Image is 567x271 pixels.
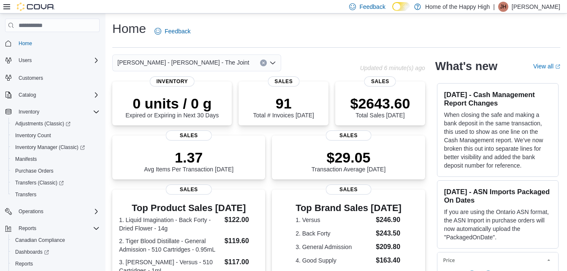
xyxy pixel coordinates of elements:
span: Operations [15,206,100,217]
div: Transaction Average [DATE] [312,149,386,173]
button: Inventory [2,106,103,118]
dd: $117.00 [225,257,259,267]
div: Total Sales [DATE] [350,95,410,119]
span: Manifests [12,154,100,164]
a: Customers [15,73,46,83]
a: Transfers [12,190,40,200]
input: Dark Mode [392,2,410,11]
button: Canadian Compliance [8,234,103,246]
span: Inventory Manager (Classic) [12,142,100,152]
a: Purchase Orders [12,166,57,176]
span: Sales [268,76,299,87]
p: $2643.60 [350,95,410,112]
p: Updated 6 minute(s) ago [360,65,425,71]
span: Transfers [15,191,36,198]
span: [PERSON_NAME] - [PERSON_NAME] - The Joint [117,57,250,68]
span: Reports [15,223,100,233]
span: Feedback [359,3,385,11]
dt: 4. Good Supply [296,256,372,265]
span: Reports [19,225,36,232]
a: Reports [12,259,36,269]
span: Sales [166,130,212,141]
img: Cova [17,3,55,11]
span: Manifests [15,156,37,163]
span: Inventory Manager (Classic) [15,144,85,151]
a: Inventory Count [12,130,54,141]
span: Reports [12,259,100,269]
svg: External link [555,64,560,69]
button: Inventory Count [8,130,103,141]
a: Adjustments (Classic) [8,118,103,130]
a: Dashboards [8,246,103,258]
span: Sales [166,184,212,195]
button: Inventory [15,107,43,117]
span: Purchase Orders [12,166,100,176]
dd: $209.80 [376,242,402,252]
span: Adjustments (Classic) [15,120,71,127]
a: Inventory Manager (Classic) [12,142,88,152]
button: Manifests [8,153,103,165]
button: Reports [15,223,40,233]
button: Reports [2,222,103,234]
button: Operations [15,206,47,217]
div: Total # Invoices [DATE] [253,95,314,119]
span: Sales [364,76,396,87]
span: Reports [15,260,33,267]
p: When closing the safe and making a bank deposit in the same transaction, this used to show as one... [444,111,551,170]
button: Catalog [2,89,103,101]
a: Canadian Compliance [12,235,68,245]
span: Home [19,40,32,47]
dd: $163.40 [376,255,402,266]
a: Inventory Manager (Classic) [8,141,103,153]
button: Customers [2,71,103,84]
span: Inventory [15,107,100,117]
span: Adjustments (Classic) [12,119,100,129]
div: Avg Items Per Transaction [DATE] [144,149,233,173]
h3: Top Product Sales [DATE] [119,203,258,213]
dt: 1. Versus [296,216,372,224]
a: Manifests [12,154,40,164]
p: If you are using the Ontario ASN format, the ASN Import in purchase orders will now automatically... [444,208,551,241]
p: 91 [253,95,314,112]
span: Transfers [12,190,100,200]
p: $29.05 [312,149,386,166]
span: Feedback [165,27,190,35]
h3: Top Brand Sales [DATE] [296,203,402,213]
span: Canadian Compliance [15,237,65,244]
dd: $246.90 [376,215,402,225]
span: Dashboards [12,247,100,257]
p: 1.37 [144,149,233,166]
dt: 2. Tiger Blood Distillate - General Admission - 510 Cartridges - 0.95mL [119,237,221,254]
span: Inventory [19,108,39,115]
dd: $122.00 [225,215,259,225]
a: Home [15,38,35,49]
span: JH [500,2,507,12]
span: Users [19,57,32,64]
span: Purchase Orders [15,168,54,174]
span: Sales [326,130,372,141]
p: Home of the Happy High [425,2,490,12]
span: Operations [19,208,43,215]
span: Dashboards [15,249,49,255]
p: | [493,2,495,12]
dt: 3. General Admission [296,243,372,251]
h2: What's new [435,60,497,73]
a: Transfers (Classic) [12,178,67,188]
span: Canadian Compliance [12,235,100,245]
button: Purchase Orders [8,165,103,177]
span: Inventory Count [12,130,100,141]
button: Home [2,37,103,49]
span: Sales [326,184,372,195]
button: Clear input [260,60,267,66]
span: Home [15,38,100,49]
a: Adjustments (Classic) [12,119,74,129]
div: Jasper Holtslander [498,2,508,12]
button: Users [15,55,35,65]
h1: Home [112,20,146,37]
a: Dashboards [12,247,52,257]
button: Users [2,54,103,66]
button: Operations [2,206,103,217]
h3: [DATE] - Cash Management Report Changes [444,90,551,107]
div: Expired or Expiring in Next 30 Days [125,95,219,119]
span: Inventory Count [15,132,51,139]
